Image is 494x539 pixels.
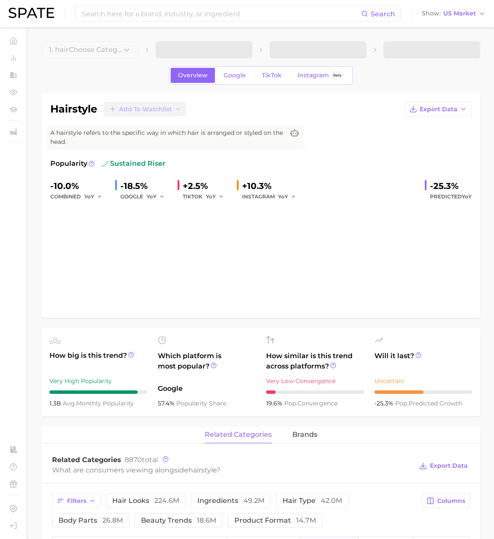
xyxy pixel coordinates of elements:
[371,10,395,18] span: Search
[262,72,282,79] span: TikTok
[50,179,108,193] div: -10.0%
[422,493,469,508] button: Columns
[395,399,408,407] abbr: popularity index
[430,462,468,469] span: Export Data
[420,8,488,19] button: ShowUS Market
[243,496,264,505] span: 49.2m
[333,72,341,79] span: Beta
[374,351,473,372] span: Will it last?
[176,399,226,407] span: popularity share
[278,193,288,200] span: YoY
[101,160,108,167] img: sustained riser
[443,11,476,16] span: US Market
[52,493,101,508] button: Filters
[321,496,342,505] span: 42.0m
[154,496,179,505] span: 224.6m
[255,68,289,83] a: TikTok
[197,497,264,504] span: ingredients
[290,68,351,83] a: InstagramBeta
[234,517,316,524] span: product format
[242,179,302,193] div: +10.3%
[158,351,256,379] span: Which platform is most popular?
[50,158,87,169] span: Popularity
[52,464,413,476] div: What are consumers viewing alongside ?
[7,519,20,532] a: Log out. Currently logged in with e-mail yumi.toki@spate.nyc.
[81,6,361,21] input: Search here for a brand, industry, or ingredient
[171,68,215,83] a: Overview
[266,351,364,372] span: How similar is this trend across platforms?
[224,72,246,79] span: Google
[119,106,172,113] span: Add to Watchlist
[420,106,457,113] span: Export Data
[374,390,473,394] div: 5 / 10
[42,41,138,58] button: 1. hairChoose Category
[216,68,253,83] a: Google
[430,179,472,193] div: -25.3%
[125,456,142,464] span: 8870
[437,497,465,505] span: Columns
[422,11,441,16] span: Show
[282,497,342,504] span: hair type
[292,431,317,439] span: brands
[266,399,284,407] span: 19.6%
[49,350,147,372] span: How big is this trend?
[50,192,108,202] div: combined
[52,456,121,464] span: Related Categories
[183,192,230,202] div: TIKTOK
[50,128,284,146] span: A hairstyle refers to the specific way in which hair is arranged or styled on the head.
[266,376,364,386] div: Very Low Convergence
[84,193,94,200] span: YoY
[205,431,272,439] span: related categories
[284,399,298,407] abbr: popularity index
[178,72,208,79] span: Overview
[147,193,156,200] span: YoY
[120,179,171,193] div: -18.5%
[462,193,472,200] span: YoY
[9,8,54,18] img: SPATE
[125,456,158,464] span: total
[158,384,256,394] span: Google
[405,102,472,116] button: Export Data
[430,192,472,202] span: Predicted
[104,102,186,116] button: Add to Watchlist
[188,466,217,474] span: hairstyle
[206,192,224,202] button: YoY
[183,179,230,193] div: +2.5%
[112,497,179,504] span: hair looks
[49,399,63,407] span: 1.3b
[278,192,297,202] button: YoY
[147,192,165,202] button: YoY
[58,517,123,524] span: body parts
[158,399,176,407] span: 57.4%
[296,516,316,524] span: 14.7m
[374,399,395,407] span: -25.3%
[417,460,469,472] button: Export Data
[63,399,76,407] abbr: average
[374,376,473,386] div: Uncertain
[284,399,338,407] span: convergence
[102,516,123,524] span: 26.8m
[395,399,462,407] span: predicted growth
[49,390,147,394] div: 9 / 10
[84,192,103,202] button: YoY
[242,192,302,202] div: INSTAGRAM
[120,192,171,202] div: GOOGLE
[67,497,86,505] span: Filters
[197,516,216,524] span: 18.6m
[49,376,147,386] div: Very High Popularity
[298,72,329,79] span: Instagram
[206,193,216,200] span: YoY
[50,104,97,114] h1: hairstyle
[266,390,364,394] div: 1 / 10
[141,517,216,524] span: beauty trends
[101,158,166,169] span: sustained riser
[49,46,122,54] span: 1. hair Choose Category
[63,399,134,407] span: monthly popularity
